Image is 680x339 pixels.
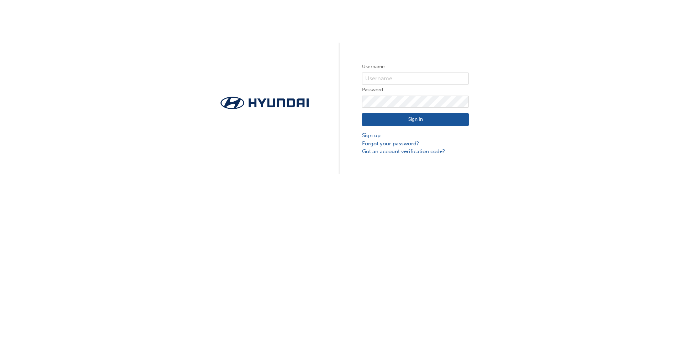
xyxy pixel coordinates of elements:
button: Sign In [362,113,469,127]
a: Sign up [362,131,469,140]
label: Username [362,63,469,71]
label: Password [362,86,469,94]
a: Got an account verification code? [362,147,469,156]
input: Username [362,72,469,85]
img: Trak [211,95,318,111]
a: Forgot your password? [362,140,469,148]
